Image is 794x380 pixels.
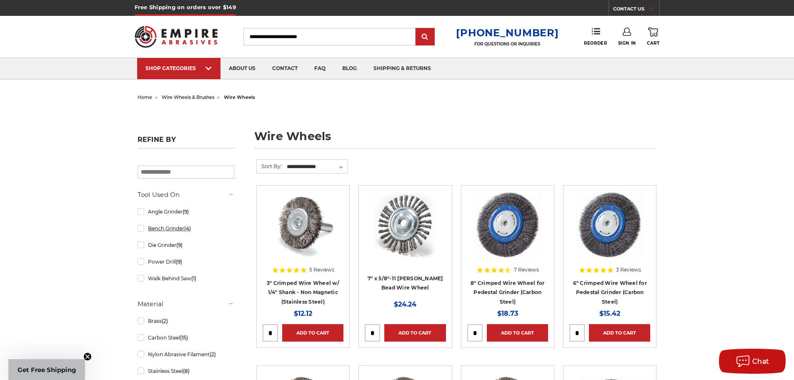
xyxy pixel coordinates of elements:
a: about us [220,58,264,79]
div: Get Free ShippingClose teaser [8,359,85,380]
a: Add to Cart [487,324,548,342]
a: contact [264,58,306,79]
img: 6" Crimped Wire Wheel for Pedestal Grinder [575,191,645,258]
a: Die Grinder [138,238,234,252]
a: CONTACT US [613,4,659,16]
span: (1) [191,275,196,282]
div: SHOP CATEGORIES [145,65,212,71]
h5: Tool Used On [138,190,234,200]
img: Empire Abrasives [135,20,218,53]
span: $24.24 [394,300,416,308]
p: FOR QUESTIONS OR INQUIRIES [456,41,559,47]
a: Reorder [584,28,607,45]
span: $12.12 [294,310,312,317]
select: Sort By: [286,161,348,173]
h5: Material [138,299,234,309]
span: (9) [176,259,182,265]
span: $15.42 [599,310,620,317]
input: Submit [417,29,433,45]
span: Chat [752,357,769,365]
a: Nylon Abrasive Filament [138,347,234,362]
a: Power Drill [138,254,234,269]
a: blog [334,58,365,79]
a: wire wheels & brushes [162,94,214,100]
span: (2) [162,318,168,324]
img: 8" Crimped Wire Wheel for Pedestal Grinder [473,191,543,258]
span: $18.73 [497,310,518,317]
a: home [138,94,152,100]
a: Add to Cart [282,324,343,342]
button: Close teaser [83,352,92,361]
button: Chat [719,349,786,374]
a: Add to Cart [384,324,446,342]
a: 6" Crimped Wire Wheel for Pedestal Grinder (Carbon Steel) [573,280,647,305]
a: Angle Grinder [138,204,234,219]
a: Carbon Steel [138,330,234,345]
h1: wire wheels [254,131,657,148]
h5: Refine by [138,136,234,148]
span: (8) [183,368,190,374]
img: 7" x 5/8"-11 Stringer Bead Wire Wheel [372,191,438,258]
a: 6" Crimped Wire Wheel for Pedestal Grinder [569,191,650,272]
img: Crimped Wire Wheel with Shank Non Magnetic [270,191,336,258]
a: 8" Crimped Wire Wheel for Pedestal Grinder [467,191,548,272]
a: Stainless Steel [138,364,234,378]
a: 7" x 5/8"-11 Stringer Bead Wire Wheel [365,191,446,272]
a: Bench Grinder [138,221,234,236]
span: Reorder [584,40,607,46]
span: Sign In [618,40,636,46]
a: 7" x 5/8"-11 [PERSON_NAME] Bead Wire Wheel [368,275,443,291]
a: Crimped Wire Wheel with Shank Non Magnetic [263,191,343,272]
a: shipping & returns [365,58,439,79]
a: [PHONE_NUMBER] [456,27,559,39]
span: (15) [180,335,188,341]
a: Walk Behind Saw [138,271,234,286]
a: Add to Cart [589,324,650,342]
span: Cart [647,40,659,46]
label: Sort By: [257,160,282,172]
span: (9) [176,242,183,248]
a: faq [306,58,334,79]
span: wire wheels [224,94,255,100]
a: 8" Crimped Wire Wheel for Pedestal Grinder (Carbon Steel) [471,280,544,305]
span: (9) [183,209,189,215]
span: (4) [184,225,191,232]
a: 3" Crimped Wire Wheel w/ 1/4" Shank - Non Magnetic (Stainless Steel) [267,280,339,305]
a: Cart [647,28,659,46]
span: Get Free Shipping [18,366,76,374]
a: Brass [138,314,234,328]
span: (2) [210,351,216,357]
